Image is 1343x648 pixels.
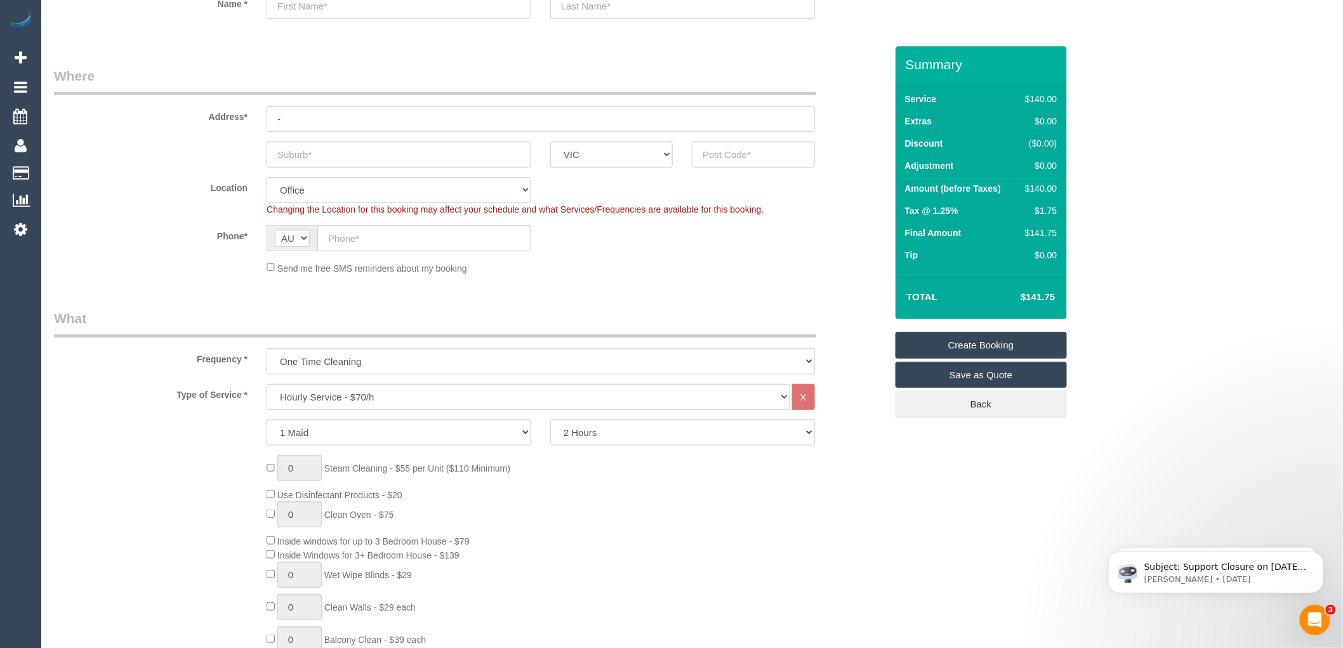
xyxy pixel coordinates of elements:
[277,490,402,500] span: Use Disinfectant Products - $20
[267,142,531,168] input: Suburb*
[896,391,1067,418] a: Back
[905,204,958,217] label: Tax @ 1.25%
[44,384,257,401] label: Type of Service *
[8,13,33,30] img: Automaid Logo
[324,463,510,473] span: Steam Cleaning - $55 per Unit ($110 Minimum)
[1020,204,1057,217] div: $1.75
[905,182,1001,195] label: Amount (before Taxes)
[905,93,937,105] label: Service
[896,332,1067,359] a: Create Booking
[905,227,962,239] label: Final Amount
[324,602,416,612] span: Clean Walls - $29 each
[905,249,918,261] label: Tip
[896,362,1067,388] a: Save as Quote
[324,570,412,580] span: Wet Wipe Blinds - $29
[1020,227,1057,239] div: $141.75
[906,57,1061,72] h3: Summary
[1300,605,1330,635] iframe: Intercom live chat
[277,536,470,546] span: Inside windows for up to 3 Bedroom House - $79
[324,635,426,645] span: Balcony Clean - $39 each
[1020,182,1057,195] div: $140.00
[1020,159,1057,172] div: $0.00
[1020,249,1057,261] div: $0.00
[324,510,394,520] span: Clean Oven - $75
[54,309,816,338] legend: What
[905,137,943,150] label: Discount
[905,115,932,128] label: Extras
[44,177,257,194] label: Location
[1326,605,1336,615] span: 3
[44,348,257,366] label: Frequency *
[982,292,1055,303] h4: $141.75
[54,67,816,95] legend: Where
[905,159,954,172] label: Adjustment
[277,550,460,560] span: Inside Windows for 3+ Bedroom House - $139
[267,204,764,215] span: Changing the Location for this booking may affect your schedule and what Services/Frequencies are...
[907,291,938,302] strong: Total
[277,263,467,273] span: Send me free SMS reminders about my booking
[44,106,257,123] label: Address*
[317,225,531,251] input: Phone*
[1089,525,1343,614] iframe: Intercom notifications message
[1020,137,1057,150] div: ($0.00)
[692,142,814,168] input: Post Code*
[44,225,257,242] label: Phone*
[1020,115,1057,128] div: $0.00
[1020,93,1057,105] div: $140.00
